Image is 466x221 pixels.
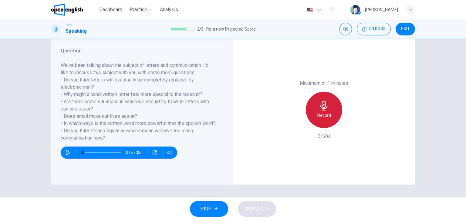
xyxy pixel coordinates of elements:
[357,23,391,35] button: 00:03:33
[365,6,398,13] div: [PERSON_NAME]
[306,92,342,128] button: Record
[61,62,216,142] h6: We've been talking about the subject of letters and communication. I'd like to discuss this subje...
[127,4,155,15] button: Practice
[190,201,228,217] button: SKIP
[126,147,147,159] span: 01m 03s
[160,6,178,13] span: Analysis
[306,8,314,12] img: en
[206,25,256,33] span: for a new Projected Score
[51,4,97,16] a: OpenEnglish logo
[300,80,348,87] h6: Maximum of 1 minutes
[350,5,360,15] img: Profile picture
[130,6,147,13] span: Practice
[97,4,125,15] button: Dashboard
[61,47,216,54] h6: Question :
[357,23,391,35] div: Hide
[201,205,211,213] span: SKIP
[369,27,386,31] span: 00:03:33
[150,147,160,159] button: Click to see the audio transcription
[401,27,410,31] span: EXIT
[197,25,204,33] span: 2 / 3
[318,133,331,140] h6: 0/60s
[396,23,415,35] button: EXIT
[66,23,73,28] span: IELTS
[66,28,87,35] h1: Speaking
[99,6,122,13] span: Dashboard
[339,23,352,35] div: Mute
[157,4,181,15] button: Analysis
[317,112,331,119] h6: Record
[51,4,83,16] img: OpenEnglish logo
